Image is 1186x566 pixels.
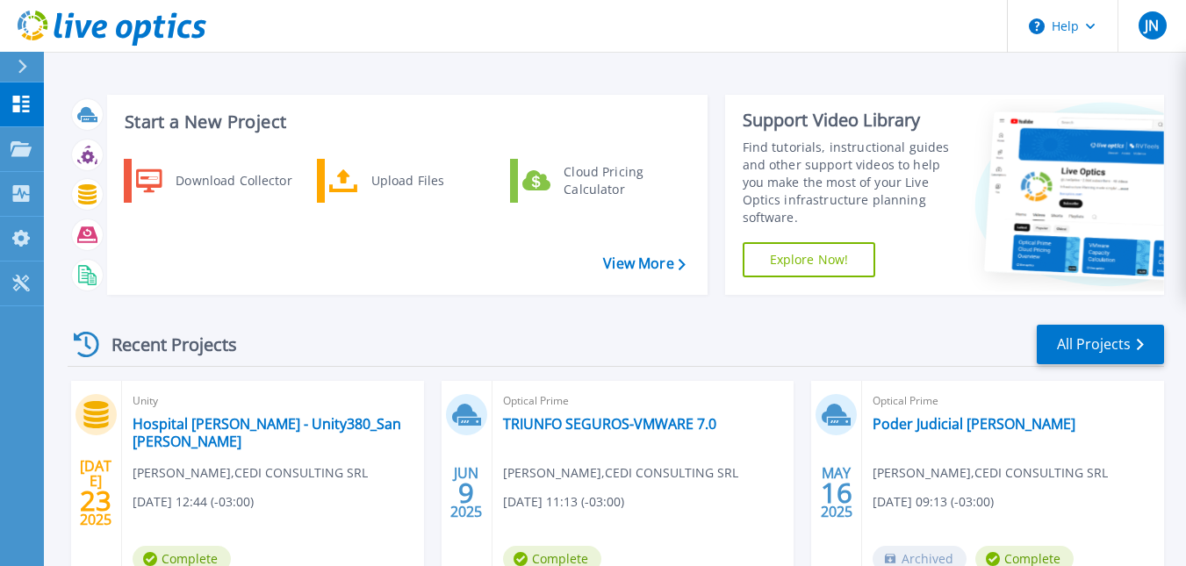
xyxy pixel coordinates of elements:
[743,109,961,132] div: Support Video Library
[743,242,876,277] a: Explore Now!
[820,461,853,525] div: MAY 2025
[133,492,254,512] span: [DATE] 12:44 (-03:00)
[167,163,299,198] div: Download Collector
[1037,325,1164,364] a: All Projects
[125,112,685,132] h3: Start a New Project
[133,391,413,411] span: Unity
[458,485,474,500] span: 9
[503,492,624,512] span: [DATE] 11:13 (-03:00)
[363,163,492,198] div: Upload Files
[555,163,685,198] div: Cloud Pricing Calculator
[80,493,111,508] span: 23
[873,492,994,512] span: [DATE] 09:13 (-03:00)
[503,415,716,433] a: TRIUNFO SEGUROS-VMWARE 7.0
[873,463,1108,483] span: [PERSON_NAME] , CEDI CONSULTING SRL
[821,485,852,500] span: 16
[503,391,784,411] span: Optical Prime
[503,463,738,483] span: [PERSON_NAME] , CEDI CONSULTING SRL
[68,323,261,366] div: Recent Projects
[873,415,1075,433] a: Poder Judicial [PERSON_NAME]
[743,139,961,226] div: Find tutorials, instructional guides and other support videos to help you make the most of your L...
[79,461,112,525] div: [DATE] 2025
[1145,18,1159,32] span: JN
[873,391,1154,411] span: Optical Prime
[510,159,690,203] a: Cloud Pricing Calculator
[133,415,413,450] a: Hospital [PERSON_NAME] - Unity380_San [PERSON_NAME]
[449,461,483,525] div: JUN 2025
[124,159,304,203] a: Download Collector
[133,463,368,483] span: [PERSON_NAME] , CEDI CONSULTING SRL
[317,159,497,203] a: Upload Files
[603,255,685,272] a: View More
